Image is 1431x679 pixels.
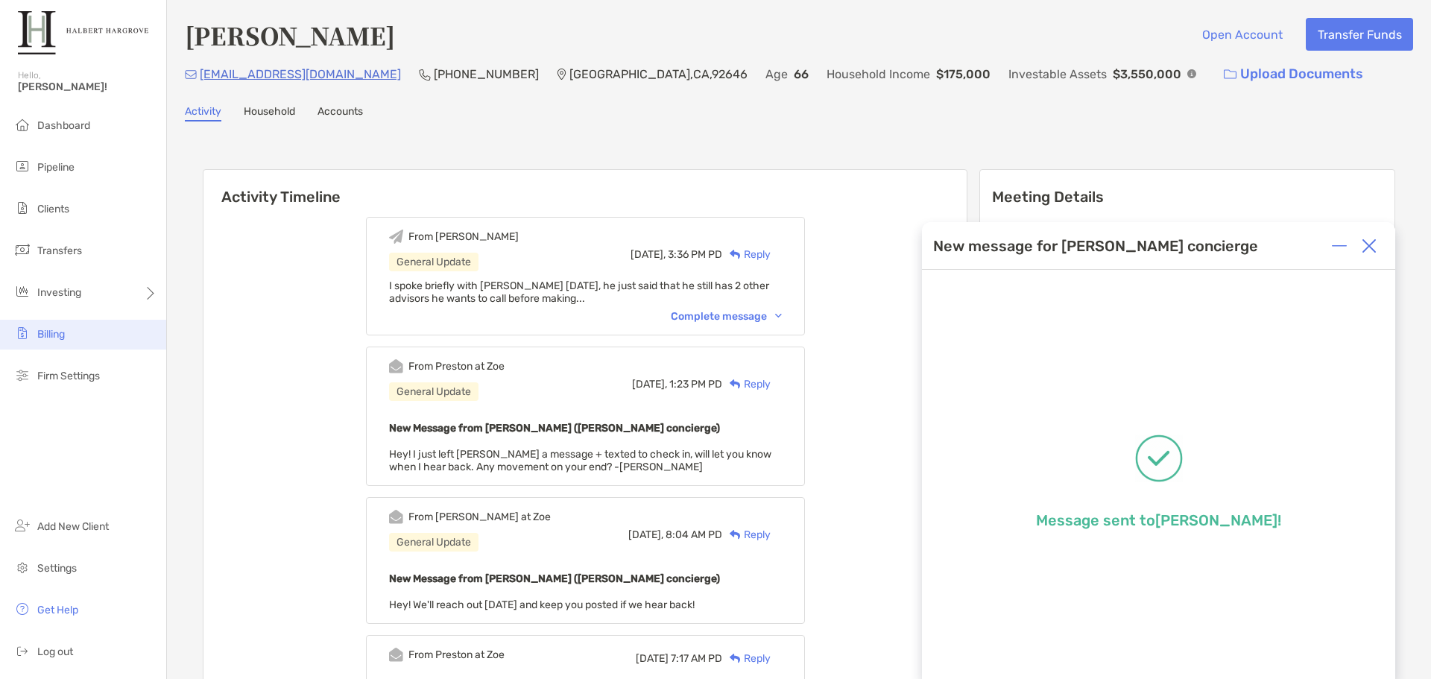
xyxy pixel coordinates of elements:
[408,648,505,661] div: From Preston at Zoe
[318,105,363,121] a: Accounts
[933,237,1258,255] div: New message for [PERSON_NAME] concierge
[389,510,403,524] img: Event icon
[37,203,69,215] span: Clients
[389,422,720,435] b: New Message from [PERSON_NAME] ([PERSON_NAME] concierge)
[1362,239,1377,253] img: Close
[668,248,722,261] span: 3:36 PM PD
[666,528,722,541] span: 8:04 AM PD
[936,65,991,83] p: $175,000
[722,651,771,666] div: Reply
[37,520,109,533] span: Add New Client
[1113,65,1181,83] p: $3,550,000
[1306,18,1413,51] button: Transfer Funds
[13,517,31,534] img: add_new_client icon
[37,562,77,575] span: Settings
[669,378,722,391] span: 1:23 PM PD
[671,310,782,323] div: Complete message
[408,360,505,373] div: From Preston at Zoe
[185,105,221,121] a: Activity
[389,648,403,662] img: Event icon
[389,572,720,585] b: New Message from [PERSON_NAME] ([PERSON_NAME] concierge)
[37,328,65,341] span: Billing
[722,527,771,543] div: Reply
[200,65,401,83] p: [EMAIL_ADDRESS][DOMAIN_NAME]
[1135,435,1183,482] img: Message successfully sent
[203,170,967,206] h6: Activity Timeline
[37,286,81,299] span: Investing
[631,248,666,261] span: [DATE],
[389,280,769,305] span: I spoke briefly with [PERSON_NAME] [DATE], he just said that he still has 2 other advisors he wan...
[37,244,82,257] span: Transfers
[408,511,551,523] div: From [PERSON_NAME] at Zoe
[389,448,771,473] span: Hey! I just left [PERSON_NAME] a message + texted to check in, will let you know when I hear back...
[389,253,478,271] div: General Update
[730,379,741,389] img: Reply icon
[628,528,663,541] span: [DATE],
[37,645,73,658] span: Log out
[13,282,31,300] img: investing icon
[185,18,395,52] h4: [PERSON_NAME]
[1008,65,1107,83] p: Investable Assets
[13,157,31,175] img: pipeline icon
[419,69,431,80] img: Phone Icon
[730,530,741,540] img: Reply icon
[185,70,197,79] img: Email Icon
[1187,69,1196,78] img: Info Icon
[18,6,148,60] img: Zoe Logo
[13,324,31,342] img: billing icon
[1190,18,1294,51] button: Open Account
[434,65,539,83] p: [PHONE_NUMBER]
[13,600,31,618] img: get-help icon
[1224,69,1236,80] img: button icon
[244,105,295,121] a: Household
[13,241,31,259] img: transfers icon
[632,378,667,391] span: [DATE],
[730,250,741,259] img: Reply icon
[794,65,809,83] p: 66
[389,230,403,244] img: Event icon
[765,65,788,83] p: Age
[827,65,930,83] p: Household Income
[557,69,566,80] img: Location Icon
[730,654,741,663] img: Reply icon
[1332,239,1347,253] img: Expand or collapse
[722,247,771,262] div: Reply
[992,188,1383,206] p: Meeting Details
[389,599,695,611] span: Hey! We'll reach out [DATE] and keep you posted if we hear back!
[18,80,157,93] span: [PERSON_NAME]!
[13,642,31,660] img: logout icon
[13,558,31,576] img: settings icon
[37,370,100,382] span: Firm Settings
[722,376,771,392] div: Reply
[37,161,75,174] span: Pipeline
[636,652,669,665] span: [DATE]
[389,359,403,373] img: Event icon
[389,382,478,401] div: General Update
[37,604,78,616] span: Get Help
[408,230,519,243] div: From [PERSON_NAME]
[13,366,31,384] img: firm-settings icon
[671,652,722,665] span: 7:17 AM PD
[13,199,31,217] img: clients icon
[1036,511,1281,529] p: Message sent to [PERSON_NAME] !
[389,533,478,552] div: General Update
[775,314,782,318] img: Chevron icon
[569,65,748,83] p: [GEOGRAPHIC_DATA] , CA , 92646
[1214,58,1373,90] a: Upload Documents
[37,119,90,132] span: Dashboard
[13,116,31,133] img: dashboard icon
